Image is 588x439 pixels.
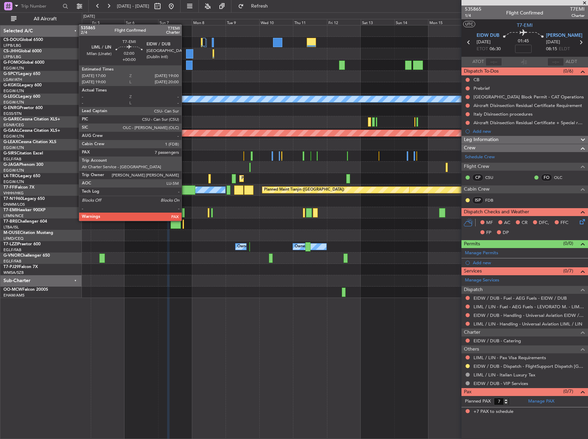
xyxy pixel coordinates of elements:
[3,72,18,76] span: G-SPCY
[464,136,499,144] span: Leg Information
[522,219,527,226] span: CR
[465,277,499,284] a: Manage Services
[241,173,286,184] div: Planned Maint Dusseldorf
[560,219,568,226] span: FFC
[506,9,543,17] div: Flight Confirmed
[3,151,43,156] a: G-SIRSCitation Excel
[3,185,15,190] span: T7-FFI
[3,197,45,201] a: T7-N1960Legacy 650
[3,38,20,42] span: CS-DOU
[473,355,546,361] a: LIML / LIN - Pax Visa Requirements
[464,185,490,193] span: Cabin Crew
[546,32,582,39] span: [PERSON_NAME]
[3,174,40,178] a: LX-TROLegacy 650
[3,140,18,144] span: G-LEAX
[473,321,582,327] a: LIML / LIN - Handling - Universal Aviation LIML / LIN
[477,32,499,39] span: EIDW DUB
[464,144,476,152] span: Crew
[541,174,552,181] div: FO
[554,174,569,181] a: OLC
[3,106,43,110] a: G-ENRGPraetor 600
[3,134,24,139] a: EGGW/LTN
[477,39,491,46] span: [DATE]
[3,117,60,121] a: G-GARECessna Citation XLS+
[3,129,19,133] span: G-GAAL
[124,19,158,25] div: Sat 6
[570,6,585,13] span: T7EMI
[3,174,18,178] span: LX-TRO
[117,3,149,9] span: [DATE] - [DATE]
[464,67,499,75] span: Dispatch To-Dos
[91,19,124,25] div: Fri 5
[3,163,19,167] span: G-JAGA
[3,288,22,292] span: OO-MCW
[464,329,480,336] span: Charter
[3,265,19,269] span: T7-PJ29
[464,267,482,275] span: Services
[566,58,577,65] span: ALDT
[3,265,38,269] a: T7-PJ29Falcon 7X
[464,163,489,171] span: Flight Crew
[473,363,585,369] a: EIDW / DUB - Dispatch - FlightSupport Dispatch [GEOGRAPHIC_DATA]
[3,111,22,116] a: EGSS/STN
[3,254,50,258] a: G-VNORChallenger 650
[546,39,560,46] span: [DATE]
[3,95,18,99] span: G-LEGC
[3,95,40,99] a: G-LEGCLegacy 600
[463,21,475,27] button: UTC
[473,408,513,415] span: +7 PAX to schedule
[3,236,23,241] a: LFMD/CEQ
[3,202,25,207] a: DNMM/LOS
[3,83,20,87] span: G-KGKG
[563,240,573,247] span: (0/0)
[3,293,24,298] a: EHAM/AMS
[473,381,528,386] a: EIDW / DUB - VIP Services
[464,240,480,248] span: Permits
[394,19,428,25] div: Sun 14
[259,19,293,25] div: Wed 10
[465,154,495,161] a: Schedule Crew
[559,46,570,53] span: ELDT
[3,242,18,246] span: T7-LZZI
[528,398,554,405] a: Manage PAX
[3,288,48,292] a: OO-MCWFalcon 2000S
[3,231,53,235] a: M-OUSECitation Mustang
[3,191,24,196] a: VHHH/HKG
[237,242,249,252] div: Owner
[428,19,462,25] div: Mon 15
[472,196,483,204] div: ISP
[3,61,44,65] a: G-FOMOGlobal 6000
[235,1,276,12] button: Refresh
[464,388,471,396] span: Pax
[3,213,24,218] a: LFMN/NCE
[3,219,47,224] a: T7-BREChallenger 604
[192,19,226,25] div: Mon 8
[83,14,95,20] div: [DATE]
[503,229,509,236] span: DP
[486,229,491,236] span: FP
[3,197,23,201] span: T7-N1960
[3,106,20,110] span: G-ENRG
[539,219,549,226] span: DFC,
[3,100,24,105] a: EGGW/LTN
[3,259,21,264] a: EGLF/FAB
[473,304,585,310] a: LIML / LIN - Fuel - AEG Fuels - LEVORATO M. - LIML / LIN
[293,19,327,25] div: Thu 11
[473,77,479,83] div: CB
[3,163,43,167] a: G-JAGAPhenom 300
[473,85,490,91] div: Prebrief
[158,19,192,25] div: Sun 7
[3,247,21,253] a: EGLF/FAB
[465,250,498,257] a: Manage Permits
[563,388,573,395] span: (0/7)
[465,398,491,405] label: Planned PAX
[485,197,501,203] a: FDB
[3,122,24,128] a: EGNR/CEG
[464,208,529,216] span: Dispatch Checks and Weather
[8,13,75,24] button: All Aircraft
[3,208,17,212] span: T7-EMI
[563,67,573,75] span: (0/6)
[3,49,42,53] a: CS-JHHGlobal 6000
[473,111,533,117] div: Italy Disinsection procedures
[3,225,19,230] a: LTBA/ISL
